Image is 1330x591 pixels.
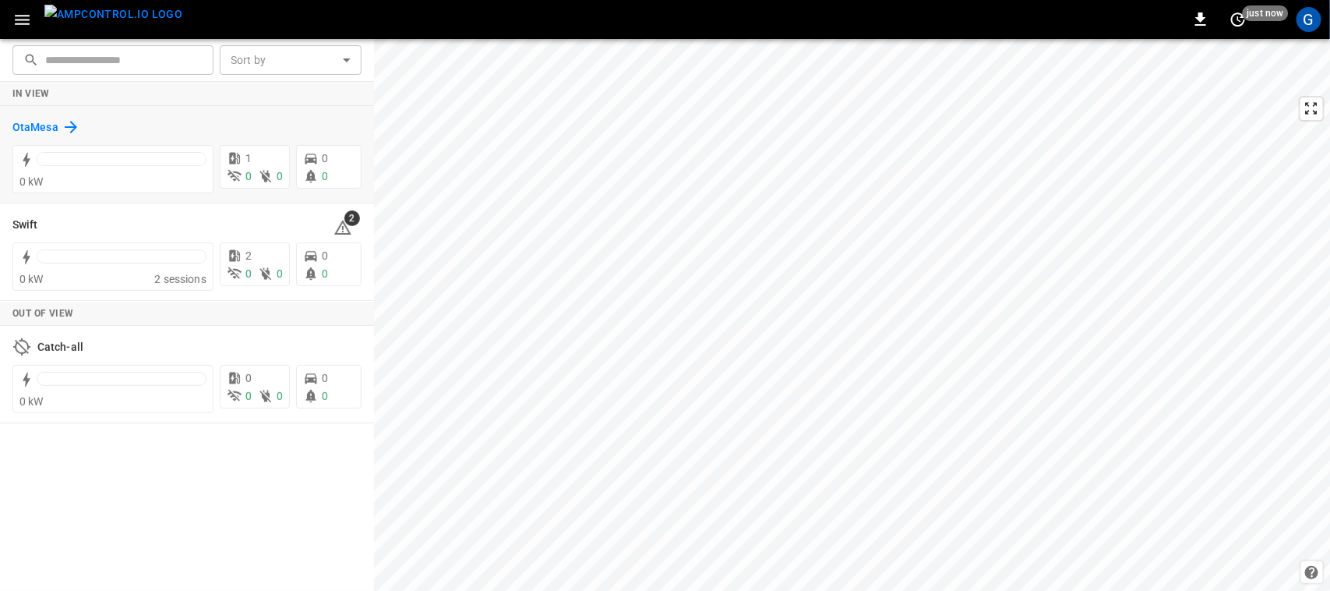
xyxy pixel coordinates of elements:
span: 2 [344,211,360,226]
span: 0 [322,390,328,402]
span: 0 [245,267,252,280]
strong: Out of View [12,308,73,319]
span: 1 [245,152,252,165]
span: 0 [322,249,328,262]
h6: Swift [12,217,38,234]
strong: In View [12,88,50,99]
span: 0 [277,267,283,280]
span: 0 kW [19,273,44,285]
span: 0 [322,267,328,280]
span: 2 sessions [154,273,206,285]
span: 0 [245,390,252,402]
span: 0 [277,170,283,182]
span: just now [1243,5,1289,21]
span: 0 kW [19,395,44,408]
h6: Catch-all [37,339,83,356]
span: 0 [322,152,328,165]
h6: OtaMesa [12,119,58,136]
span: 0 [322,372,328,384]
span: 0 [322,170,328,182]
img: ampcontrol.io logo [44,5,182,24]
span: 0 [277,390,283,402]
div: profile-icon [1296,7,1321,32]
button: set refresh interval [1226,7,1251,32]
span: 0 [245,372,252,384]
span: 0 [245,170,252,182]
span: 0 kW [19,175,44,188]
span: 2 [245,249,252,262]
